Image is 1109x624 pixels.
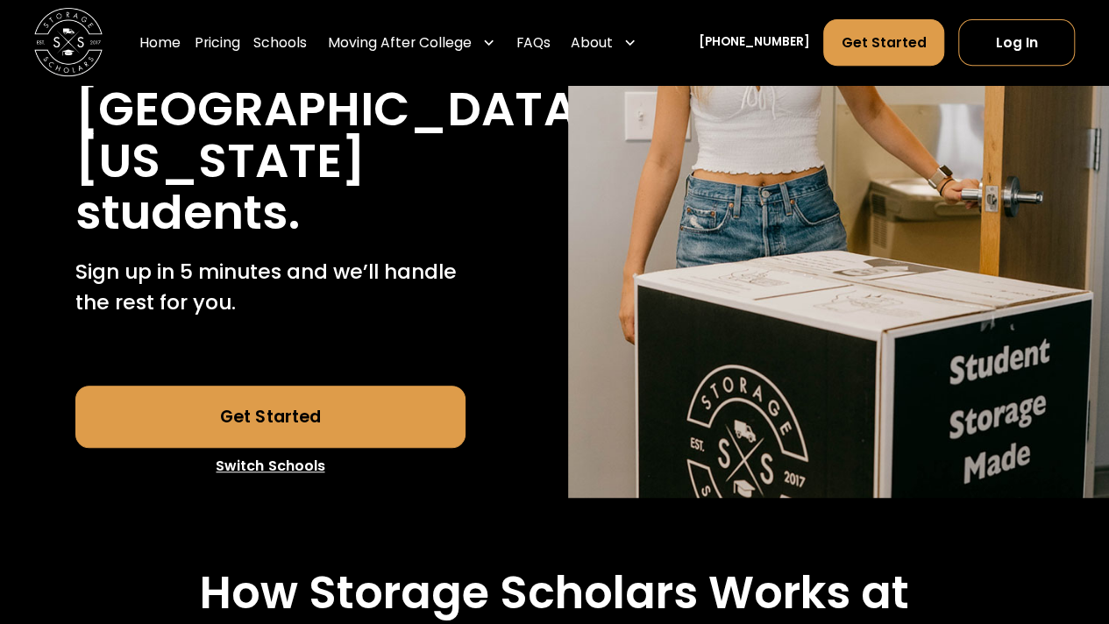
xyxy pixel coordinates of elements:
a: Log In [958,19,1075,66]
p: Sign up in 5 minutes and we’ll handle the rest for you. [75,256,465,317]
div: About [571,32,613,53]
div: About [564,19,643,67]
a: Get Started [823,19,944,66]
a: Get Started [75,386,465,447]
a: Pricing [195,19,240,67]
h1: students. [75,187,300,238]
a: Schools [253,19,307,67]
a: Switch Schools [75,448,465,485]
a: FAQs [516,19,551,67]
div: Moving After College [328,32,472,53]
h2: How Storage Scholars Works at [200,567,909,620]
a: Home [139,19,181,67]
div: Moving After College [321,19,502,67]
h1: [GEOGRAPHIC_DATA][US_STATE] [75,83,600,187]
a: [PHONE_NUMBER] [699,34,810,53]
img: Storage Scholars main logo [34,9,103,77]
